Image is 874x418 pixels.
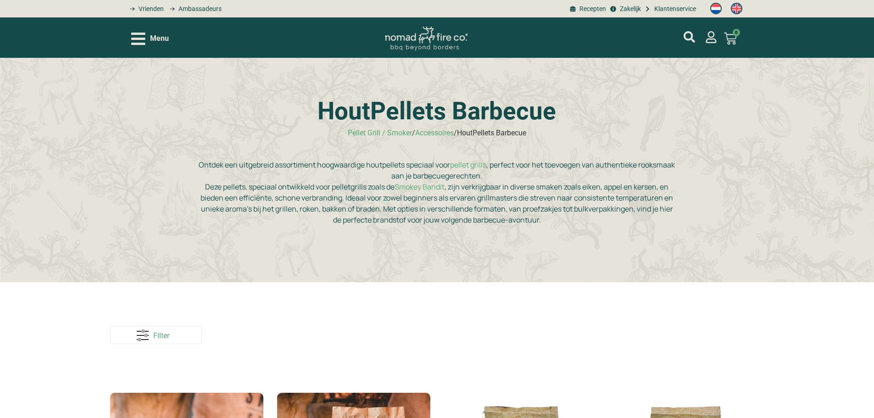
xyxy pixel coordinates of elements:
h1: HoutPellets Barbecue [198,99,675,123]
a: pellet grills [450,160,486,170]
span: Zakelijk [618,4,641,14]
a: 0 [713,27,748,50]
a: grill bill vrienden [127,4,164,14]
a: Switch to Engels [726,0,747,17]
p: Ontdek een uitgebreid assortiment hoogwaardige houtpellets speciaal voor , perfect voor het toevo... [198,159,675,225]
a: mijn account [684,31,695,43]
span: Ambassadeurs [176,4,222,14]
span: 0 [733,29,740,36]
a: grill bill ambassadors [166,4,221,14]
span: Recepten [577,4,606,14]
a: grill bill zakeljk [608,4,640,14]
a: Filter [110,326,202,344]
a: BBQ recepten [568,4,606,14]
nav: breadcrumbs [348,128,526,139]
a: grill bill klantenservice [643,4,696,14]
span: / [454,128,457,137]
a: Pellet Grill / Smoker [348,128,412,137]
div: Open/Close Menu [131,31,169,47]
img: Nederlands [710,3,722,14]
span: Klantenservice [652,4,696,14]
a: Smokey Bandit [395,182,445,192]
a: mijn account [705,31,717,43]
span: / [412,128,415,137]
span: Vrienden [136,4,164,14]
a: Accessoires [415,128,454,137]
img: Nomad Logo [385,27,468,51]
span: HoutPellets Barbecue [457,128,526,137]
img: Engels [731,3,742,14]
span: Menu [150,33,169,44]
